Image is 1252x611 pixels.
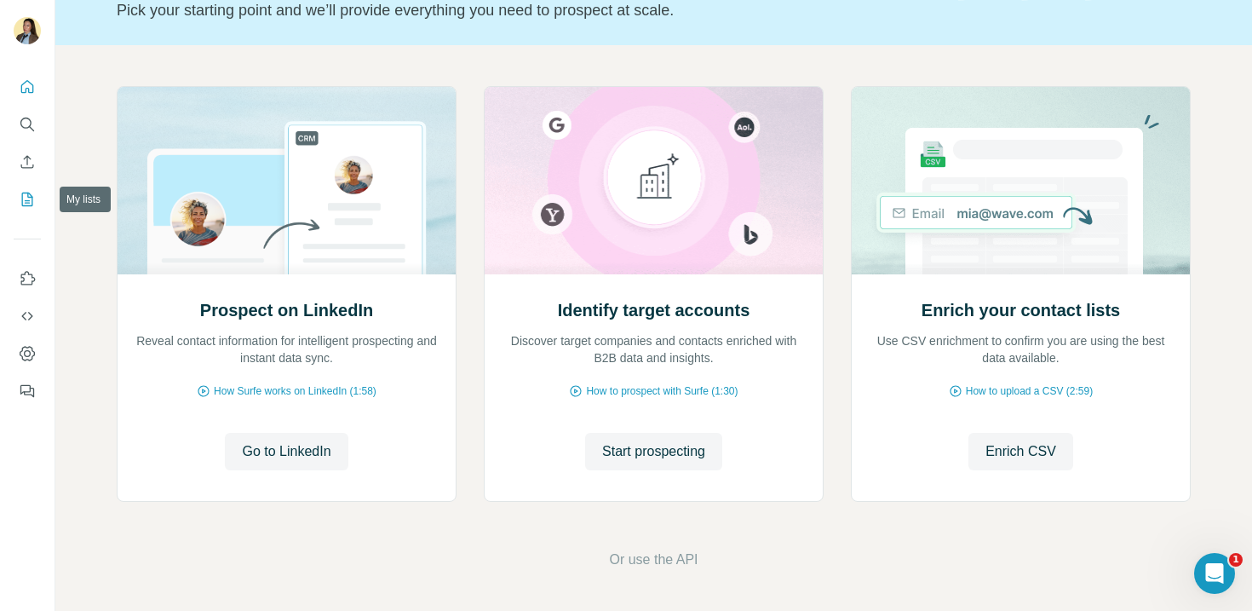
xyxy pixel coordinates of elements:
[602,441,705,462] span: Start prospecting
[14,72,41,102] button: Quick start
[200,298,373,322] h2: Prospect on LinkedIn
[585,433,722,470] button: Start prospecting
[922,298,1120,322] h2: Enrich your contact lists
[242,441,330,462] span: Go to LinkedIn
[14,147,41,177] button: Enrich CSV
[135,332,439,366] p: Reveal contact information for intelligent prospecting and instant data sync.
[558,298,750,322] h2: Identify target accounts
[484,87,824,274] img: Identify target accounts
[14,184,41,215] button: My lists
[609,550,698,570] button: Or use the API
[985,441,1056,462] span: Enrich CSV
[14,263,41,294] button: Use Surfe on LinkedIn
[586,383,738,399] span: How to prospect with Surfe (1:30)
[851,87,1191,274] img: Enrich your contact lists
[14,376,41,406] button: Feedback
[966,383,1093,399] span: How to upload a CSV (2:59)
[225,433,347,470] button: Go to LinkedIn
[502,332,806,366] p: Discover target companies and contacts enriched with B2B data and insights.
[117,87,457,274] img: Prospect on LinkedIn
[14,301,41,331] button: Use Surfe API
[214,383,376,399] span: How Surfe works on LinkedIn (1:58)
[14,109,41,140] button: Search
[14,17,41,44] img: Avatar
[968,433,1073,470] button: Enrich CSV
[14,338,41,369] button: Dashboard
[869,332,1173,366] p: Use CSV enrichment to confirm you are using the best data available.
